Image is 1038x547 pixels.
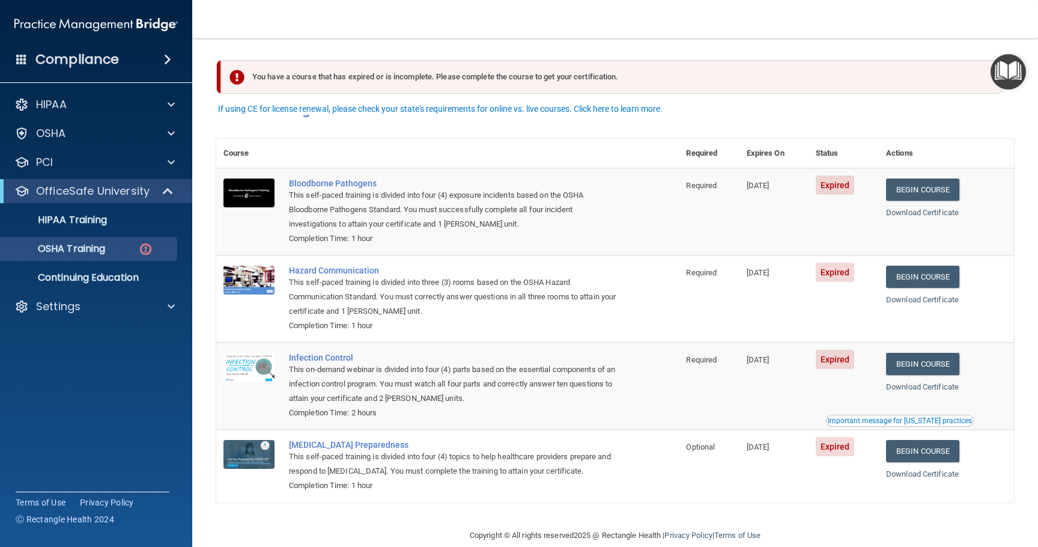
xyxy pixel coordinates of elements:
span: Expired [816,263,855,282]
span: Required [686,181,717,190]
a: Settings [14,299,175,314]
a: Begin Course [886,440,959,462]
a: Hazard Communication [289,266,619,275]
p: PCI [36,155,53,170]
th: Required [679,139,739,168]
a: OSHA [14,126,175,141]
p: Continuing Education [8,272,172,284]
button: Open Resource Center [991,54,1026,90]
a: Bloodborne Pathogens [289,179,619,188]
p: OSHA [36,126,66,141]
a: Privacy Policy [80,497,134,509]
button: If using CE for license renewal, please check your state's requirements for online vs. live cours... [216,103,664,115]
a: Download Certificate [886,295,959,304]
img: exclamation-circle-solid-danger.72ef9ffc.png [229,70,244,85]
h4: OSHA Training [216,101,1014,118]
a: Privacy Policy [664,531,712,540]
span: [DATE] [747,355,769,364]
div: Important message for [US_STATE] practices [828,417,972,424]
a: Begin Course [886,266,959,288]
div: This self-paced training is divided into four (4) exposure incidents based on the OSHA Bloodborne... [289,188,619,231]
span: [DATE] [747,442,769,451]
a: [MEDICAL_DATA] Preparedness [289,440,619,450]
th: Course [216,139,282,168]
span: Required [686,355,717,364]
div: Completion Time: 2 hours [289,406,619,420]
span: Expired [816,176,855,195]
a: Begin Course [886,179,959,201]
a: OfficeSafe University [14,184,174,198]
button: Read this if you are a dental practitioner in the state of CA [826,415,974,427]
img: PMB logo [14,13,178,37]
img: danger-circle.6113f641.png [138,242,153,257]
span: Required [686,268,717,277]
div: This self-paced training is divided into three (3) rooms based on the OSHA Hazard Communication S... [289,275,619,319]
p: Settings [36,299,80,314]
a: HIPAA [14,97,175,112]
span: Optional [686,442,715,451]
a: Download Certificate [886,382,959,391]
h4: Compliance [35,51,119,68]
div: This self-paced training is divided into four (4) topics to help healthcare providers prepare and... [289,450,619,478]
span: Expired [816,350,855,369]
a: PCI [14,155,175,170]
div: If using CE for license renewal, please check your state's requirements for online vs. live cours... [218,105,663,113]
a: Terms of Use [714,531,760,540]
a: Terms of Use [16,497,65,509]
p: HIPAA Training [8,214,107,226]
p: HIPAA [36,97,67,112]
th: Status [809,139,879,168]
iframe: Drift Widget Chat Controller [830,462,1024,510]
span: [DATE] [747,181,769,190]
th: Actions [879,139,1014,168]
div: Completion Time: 1 hour [289,231,619,246]
div: Completion Time: 1 hour [289,319,619,333]
span: Expired [816,437,855,456]
a: Begin Course [886,353,959,375]
p: OfficeSafe University [36,184,150,198]
div: You have a course that has expired or is incomplete. Please complete the course to get your certi... [221,60,1003,94]
span: [DATE] [747,268,769,277]
p: OSHA Training [8,243,105,255]
a: Download Certificate [886,208,959,217]
div: This on-demand webinar is divided into four (4) parts based on the essential components of an inf... [289,362,619,406]
th: Expires On [739,139,809,168]
span: Ⓒ Rectangle Health 2024 [16,513,114,525]
div: Completion Time: 1 hour [289,478,619,493]
a: Infection Control [289,353,619,362]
